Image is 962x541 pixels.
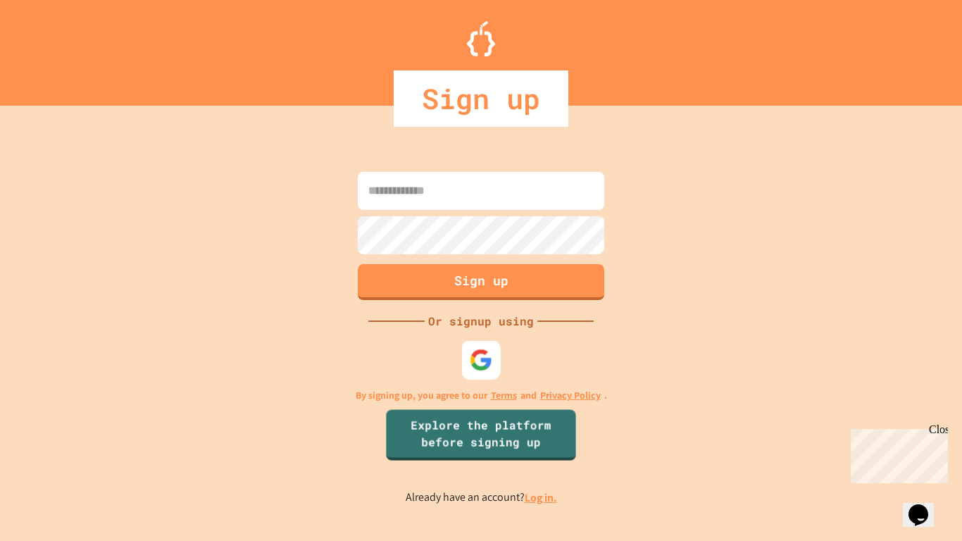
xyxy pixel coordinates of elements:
button: Sign up [358,264,604,300]
p: Already have an account? [406,489,557,506]
a: Privacy Policy [540,388,601,403]
p: By signing up, you agree to our and . [356,388,607,403]
iframe: chat widget [845,423,948,483]
div: Chat with us now!Close [6,6,97,89]
img: google-icon.svg [470,349,493,372]
a: Log in. [525,490,557,505]
div: Sign up [394,70,568,127]
a: Terms [491,388,517,403]
a: Explore the platform before signing up [386,410,575,461]
iframe: chat widget [903,485,948,527]
img: Logo.svg [467,21,495,56]
div: Or signup using [425,313,537,330]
